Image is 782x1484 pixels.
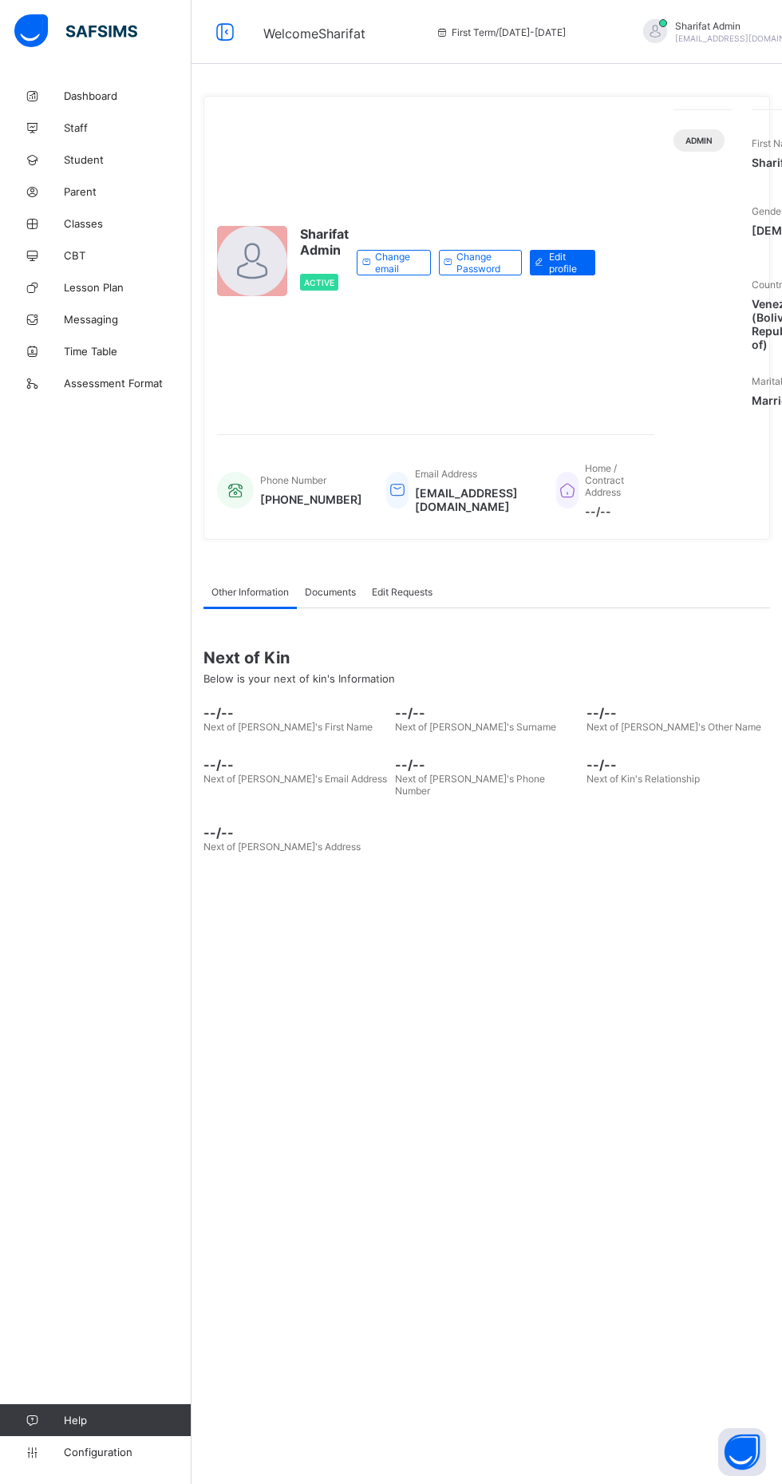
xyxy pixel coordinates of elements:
span: Welcome Sharifat [263,26,365,42]
span: Classes [64,217,192,230]
span: Dashboard [64,89,192,102]
span: Next of Kin's Relationship [586,773,700,785]
span: --/-- [585,505,638,518]
span: Staff [64,121,192,134]
span: Configuration [64,1446,191,1458]
span: Lesson Plan [64,281,192,294]
span: --/-- [203,705,387,721]
img: safsims [14,14,137,48]
span: Phone Number [260,474,326,486]
span: Time Table [64,345,192,358]
span: Edit Requests [372,586,432,598]
span: Messaging [64,313,192,326]
span: Admin [685,136,713,145]
span: Edit profile [549,251,583,275]
span: --/-- [395,757,579,773]
span: [PHONE_NUMBER] [260,493,362,506]
span: Change Password [456,251,509,275]
span: [EMAIL_ADDRESS][DOMAIN_NAME] [415,486,532,513]
span: Next of Kin [203,648,770,667]
span: --/-- [203,757,387,773]
span: --/-- [586,705,770,721]
span: Active [304,278,334,287]
span: Next of [PERSON_NAME]'s Address [203,841,361,853]
span: --/-- [203,825,387,841]
span: --/-- [586,757,770,773]
button: Open asap [718,1428,766,1476]
span: Other Information [211,586,289,598]
span: CBT [64,249,192,262]
span: Below is your next of kin's Information [203,672,395,685]
span: Next of [PERSON_NAME]'s Other Name [586,721,761,733]
span: Documents [305,586,356,598]
span: Next of [PERSON_NAME]'s Email Address [203,773,387,785]
span: Next of [PERSON_NAME]'s Surname [395,721,556,733]
span: Change email [375,251,418,275]
span: Sharifat Admin [300,226,349,258]
span: session/term information [436,26,566,38]
span: Next of [PERSON_NAME]'s Phone Number [395,773,545,797]
span: Email Address [415,468,477,480]
span: Home / Contract Address [585,462,624,498]
span: Student [64,153,192,166]
span: Parent [64,185,192,198]
span: Help [64,1414,191,1427]
span: Next of [PERSON_NAME]'s First Name [203,721,373,733]
span: Assessment Format [64,377,192,390]
span: --/-- [395,705,579,721]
